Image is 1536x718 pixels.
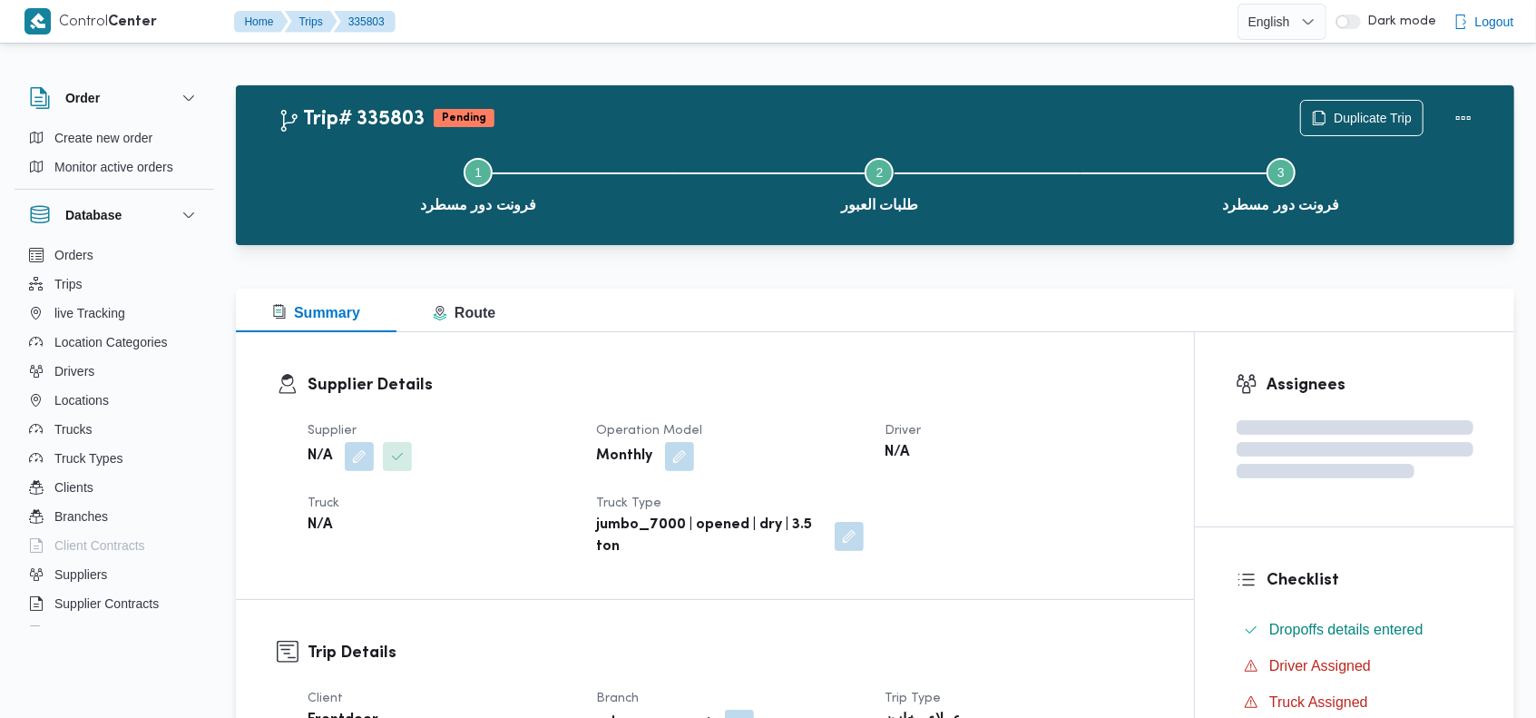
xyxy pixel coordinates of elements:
button: Branches [22,502,207,531]
span: Drivers [54,360,94,382]
span: Driver [885,425,922,437]
span: Truck Types [54,448,122,469]
span: Location Categories [54,331,168,353]
img: X8yXhbKr1z7QwAAAABJRU5ErkJggg== [24,8,51,34]
span: live Tracking [54,302,125,324]
button: Suppliers [22,560,207,589]
span: Supplier [308,425,357,437]
b: Center [109,15,158,29]
div: Database [15,241,214,634]
span: Trip Type [885,693,942,704]
span: Duplicate Trip [1334,107,1412,129]
h3: Supplier Details [308,373,1153,398]
span: فرونت دور مسطرد [420,194,537,216]
button: فرونت دور مسطرد [278,136,679,231]
button: طلبات العبور [679,136,1080,231]
span: Orders [54,244,93,266]
button: Create new order [22,123,207,152]
span: Pending [434,109,494,127]
button: Locations [22,386,207,415]
b: N/A [308,515,332,536]
span: Driver Assigned [1269,655,1371,677]
span: فرونت دور مسطرد [1222,194,1339,216]
span: Summary [272,305,360,320]
span: 2 [876,165,884,180]
span: Driver Assigned [1269,658,1371,674]
span: Create new order [54,127,152,149]
button: Database [29,204,200,226]
span: Client Contracts [54,535,145,556]
b: jumbo_7000 | opened | dry | 3.5 ton [596,515,821,558]
h3: Assignees [1267,373,1473,398]
button: Monitor active orders [22,152,207,182]
span: Truck Type [596,497,661,509]
button: Trucks [22,415,207,444]
button: 335803 [334,11,396,33]
h3: Order [65,87,100,109]
span: Devices [54,622,100,644]
button: Orders [22,241,207,270]
b: Monthly [596,446,652,467]
button: Driver Assigned [1237,652,1473,681]
b: N/A [885,442,910,464]
h2: Trip# 335803 [278,108,425,132]
b: N/A [308,446,332,467]
span: Route [433,305,495,320]
h3: Database [65,204,122,226]
span: Dark mode [1361,15,1437,29]
span: Branches [54,506,108,527]
button: Truck Types [22,444,207,473]
span: Suppliers [54,564,107,585]
button: Truck Assigned [1237,688,1473,717]
button: Trips [22,270,207,299]
span: Truck Assigned [1269,694,1368,710]
span: Trips [54,273,83,295]
h3: Checklist [1267,568,1473,593]
button: Dropoffs details entered [1237,615,1473,644]
button: Devices [22,618,207,647]
span: Client [308,693,343,704]
span: 3 [1277,165,1285,180]
div: Order [15,123,214,189]
button: Duplicate Trip [1300,100,1423,136]
button: Logout [1446,4,1521,40]
b: Pending [442,113,486,123]
button: Actions [1445,100,1482,136]
button: Clients [22,473,207,502]
button: Trips [285,11,338,33]
button: Order [29,87,200,109]
span: Clients [54,477,93,498]
span: Supplier Contracts [54,593,159,615]
span: طلبات العبور [841,194,918,216]
button: Location Categories [22,328,207,357]
span: Dropoffs details entered [1269,619,1423,641]
span: Truck Assigned [1269,692,1368,713]
span: Truck [308,497,339,509]
span: Branch [596,693,639,704]
span: Logout [1475,11,1514,33]
span: Monitor active orders [54,156,173,178]
button: Client Contracts [22,531,207,560]
span: 1 [474,165,482,180]
span: Dropoffs details entered [1269,622,1423,637]
button: Drivers [22,357,207,386]
button: فرونت دور مسطرد [1081,136,1482,231]
span: Locations [54,389,109,411]
button: live Tracking [22,299,207,328]
h3: Trip Details [308,641,1153,665]
button: Supplier Contracts [22,589,207,618]
span: Operation Model [596,425,702,437]
button: Home [234,11,289,33]
span: Trucks [54,418,92,440]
